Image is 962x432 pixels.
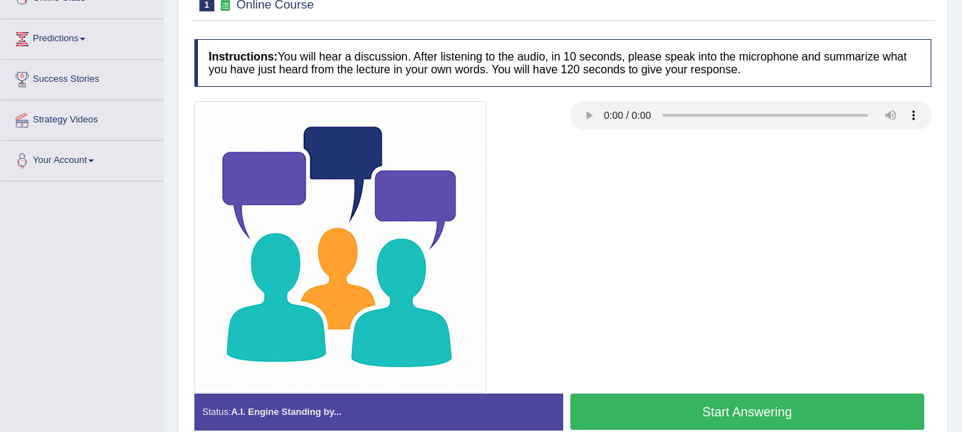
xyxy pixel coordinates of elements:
a: Success Stories [1,60,163,95]
button: Start Answering [570,394,925,430]
a: Predictions [1,19,163,55]
a: Your Account [1,141,163,177]
h4: You will hear a discussion. After listening to the audio, in 10 seconds, please speak into the mi... [194,39,931,87]
strong: A.I. Engine Standing by... [231,406,341,417]
b: Instructions: [209,51,278,63]
div: Status: [194,394,563,430]
a: Strategy Videos [1,100,163,136]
